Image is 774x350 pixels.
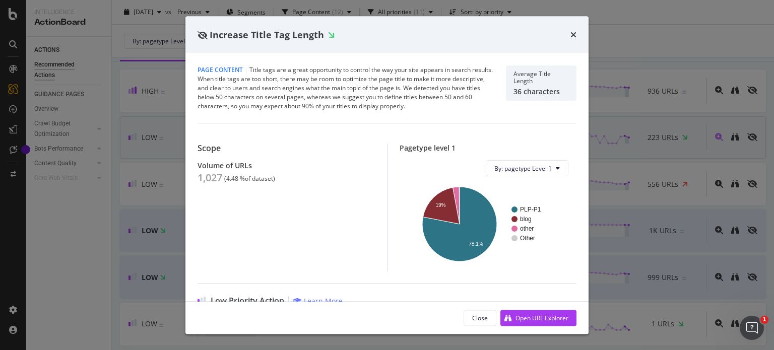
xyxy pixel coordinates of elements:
div: Close [472,313,488,322]
div: 36 characters [513,87,569,96]
text: 19% [435,202,445,207]
div: eye-slash [198,31,208,39]
span: By: pagetype Level 1 [494,164,552,172]
text: blog [520,216,532,223]
span: Increase Title Tag Length [210,28,324,40]
text: PLP-P1 [520,206,541,213]
span: 1 [760,316,768,324]
button: Open URL Explorer [500,310,576,326]
div: Open URL Explorer [515,313,568,322]
div: Scope [198,144,375,153]
div: Title tags are a great opportunity to control the way your site appears in search results. When t... [198,65,494,111]
svg: A chart. [408,184,565,263]
a: Learn More [293,296,343,306]
div: Volume of URLs [198,161,375,170]
text: Other [520,235,535,242]
text: other [520,225,534,232]
button: By: pagetype Level 1 [486,160,568,176]
div: Average Title Length [513,71,569,85]
div: Learn More [304,296,343,306]
button: Close [464,310,496,326]
div: 1,027 [198,172,222,184]
span: Low Priority Action [211,296,284,306]
text: 78.1% [469,241,483,246]
iframe: Intercom live chat [740,316,764,340]
span: | [244,65,248,74]
div: ( 4.48 % of dataset ) [224,175,275,182]
div: times [570,28,576,41]
span: Page Content [198,65,243,74]
div: Pagetype level 1 [400,144,577,152]
div: modal [185,16,589,334]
